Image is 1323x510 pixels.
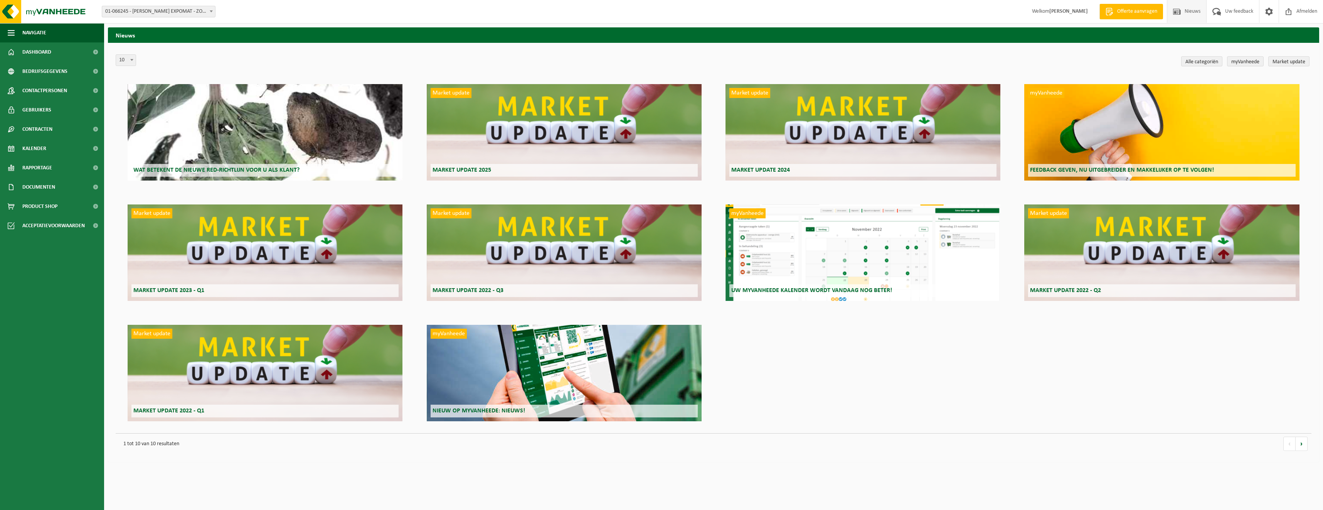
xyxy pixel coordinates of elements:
[133,167,300,173] span: Wat betekent de nieuwe RED-richtlijn voor u als klant?
[120,437,1276,451] p: 1 tot 10 van 10 resultaten
[1181,56,1222,66] a: Alle categoriën
[1227,56,1264,66] a: myVanheede
[427,325,702,421] a: myVanheede Nieuw op myVanheede: Nieuws!
[128,84,402,181] a: Wat betekent de nieuwe RED-richtlijn voor u als klant?
[1028,88,1064,98] span: myVanheede
[22,120,52,139] span: Contracten
[22,23,46,42] span: Navigatie
[1268,56,1310,66] a: Market update
[22,177,55,197] span: Documenten
[729,88,770,98] span: Market update
[731,167,790,173] span: Market update 2024
[433,408,525,414] span: Nieuw op myVanheede: Nieuws!
[22,197,57,216] span: Product Shop
[1115,8,1159,15] span: Offerte aanvragen
[22,216,85,235] span: Acceptatievoorwaarden
[102,6,215,17] span: 01-066245 - STEVENS EXPOMAT - ZOTTEGEM
[116,54,136,66] span: 10
[431,208,471,218] span: Market update
[22,42,51,62] span: Dashboard
[22,81,67,100] span: Contactpersonen
[22,62,67,81] span: Bedrijfsgegevens
[1283,437,1296,451] a: vorige
[1024,84,1299,181] a: myVanheede Feedback geven, nu uitgebreider en makkelijker op te volgen!
[133,287,204,294] span: Market update 2023 - Q1
[729,208,766,218] span: myVanheede
[128,325,402,421] a: Market update Market update 2022 - Q1
[1028,208,1069,218] span: Market update
[1030,167,1214,173] span: Feedback geven, nu uitgebreider en makkelijker op te volgen!
[731,287,892,294] span: Uw myVanheede kalender wordt vandaag nog beter!
[1024,204,1299,301] a: Market update Market update 2022 - Q2
[22,158,52,177] span: Rapportage
[131,329,172,339] span: Market update
[128,204,402,301] a: Market update Market update 2023 - Q1
[22,100,51,120] span: Gebruikers
[725,204,1000,301] a: myVanheede Uw myVanheede kalender wordt vandaag nog beter!
[131,208,172,218] span: Market update
[108,27,1319,42] h2: Nieuws
[1296,437,1308,451] a: volgende
[1099,4,1163,19] a: Offerte aanvragen
[433,167,491,173] span: Market update 2025
[1049,8,1088,14] strong: [PERSON_NAME]
[116,55,136,66] span: 10
[1030,287,1101,294] span: Market update 2022 - Q2
[133,408,204,414] span: Market update 2022 - Q1
[427,84,702,181] a: Market update Market update 2025
[725,84,1000,181] a: Market update Market update 2024
[22,139,46,158] span: Kalender
[433,287,503,294] span: Market update 2022 - Q3
[431,88,471,98] span: Market update
[431,329,467,339] span: myVanheede
[427,204,702,301] a: Market update Market update 2022 - Q3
